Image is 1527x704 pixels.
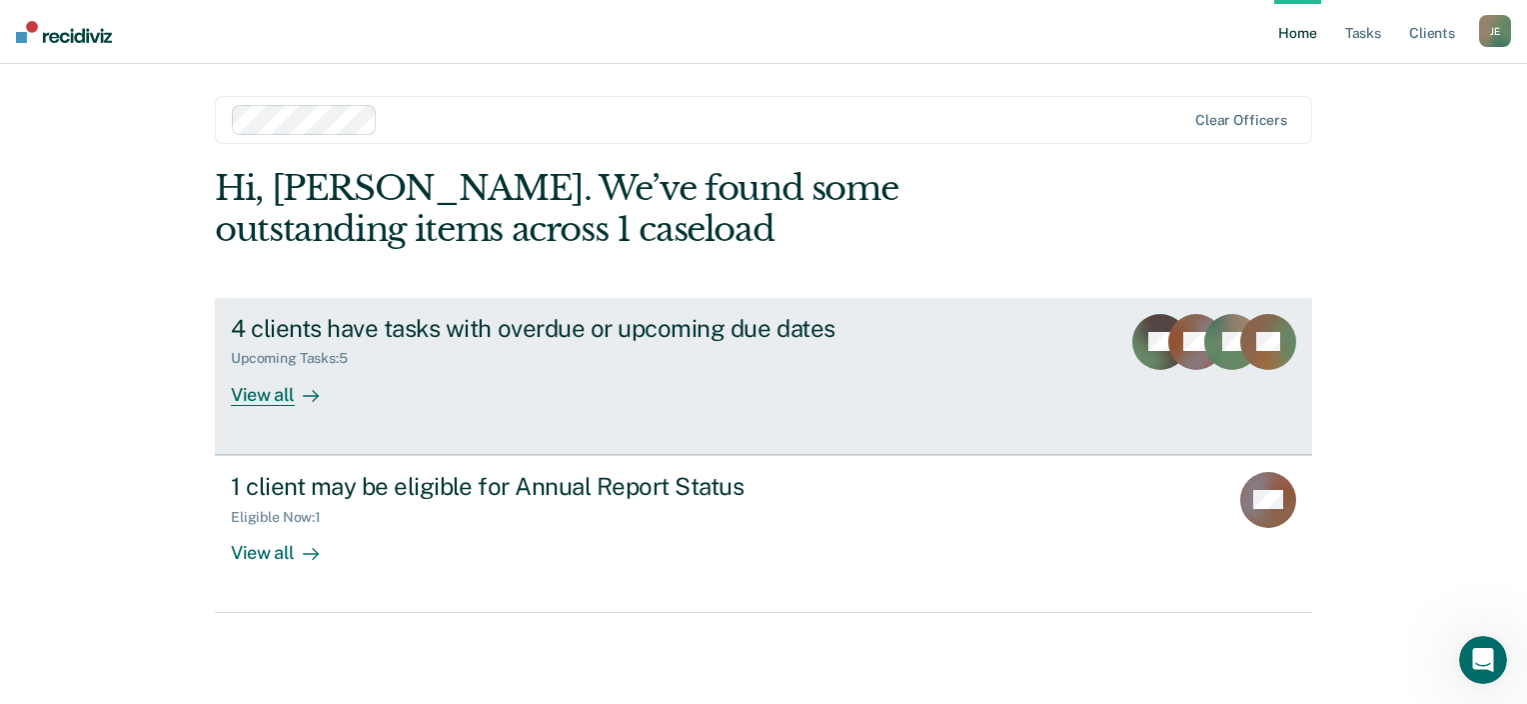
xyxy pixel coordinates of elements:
div: J E [1479,15,1511,47]
div: View all [231,367,343,406]
div: View all [231,525,343,564]
img: Recidiviz [16,21,112,43]
div: Clear officers [1195,112,1287,129]
div: 1 client may be eligible for Annual Report Status [231,472,932,501]
div: Eligible Now : 1 [231,509,337,526]
a: 4 clients have tasks with overdue or upcoming due datesUpcoming Tasks:5View all [215,298,1312,455]
button: JE [1479,15,1511,47]
div: Upcoming Tasks : 5 [231,350,364,367]
a: 1 client may be eligible for Annual Report StatusEligible Now:1View all [215,455,1312,613]
div: Hi, [PERSON_NAME]. We’ve found some outstanding items across 1 caseload [215,168,1092,250]
iframe: Intercom live chat [1459,636,1507,684]
div: 4 clients have tasks with overdue or upcoming due dates [231,314,932,343]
